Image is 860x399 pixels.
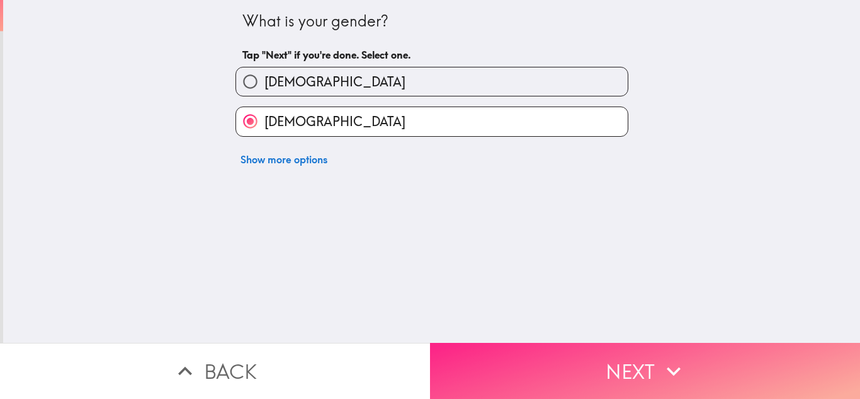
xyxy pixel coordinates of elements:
button: [DEMOGRAPHIC_DATA] [236,107,628,136]
span: [DEMOGRAPHIC_DATA] [264,113,405,130]
button: Next [430,343,860,399]
h6: Tap "Next" if you're done. Select one. [242,48,621,62]
span: [DEMOGRAPHIC_DATA] [264,73,405,91]
button: [DEMOGRAPHIC_DATA] [236,67,628,96]
button: Show more options [235,147,332,172]
div: What is your gender? [242,11,621,32]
